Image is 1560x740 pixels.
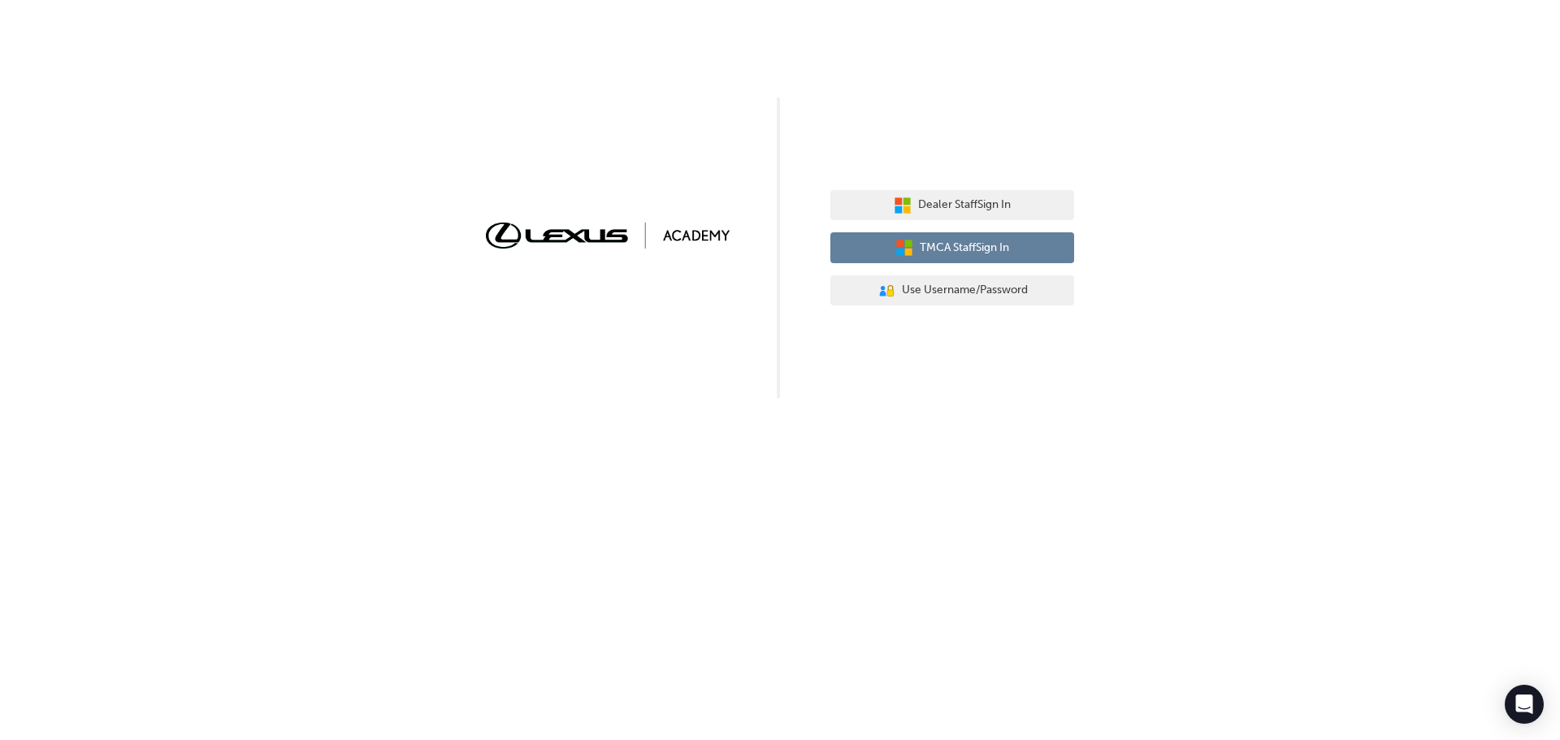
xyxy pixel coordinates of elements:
[830,190,1074,221] button: Dealer StaffSign In
[918,196,1011,214] span: Dealer Staff Sign In
[486,223,730,248] img: Trak
[1505,685,1544,724] div: Open Intercom Messenger
[830,275,1074,306] button: Use Username/Password
[830,232,1074,263] button: TMCA StaffSign In
[920,239,1009,257] span: TMCA Staff Sign In
[902,281,1028,300] span: Use Username/Password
